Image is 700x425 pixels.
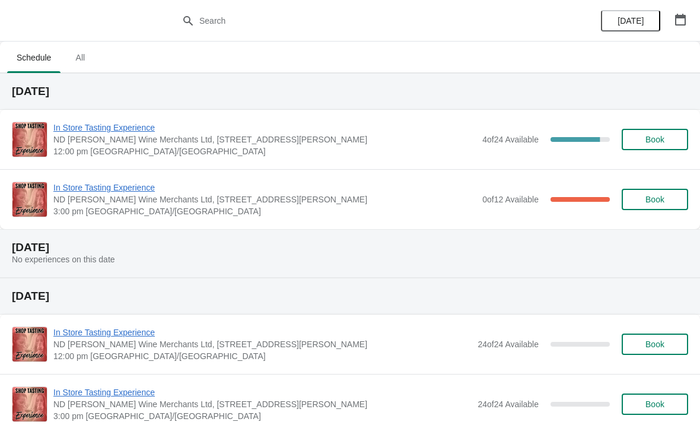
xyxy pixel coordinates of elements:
span: ND [PERSON_NAME] Wine Merchants Ltd, [STREET_ADDRESS][PERSON_NAME] [53,194,476,205]
span: Book [645,399,664,409]
span: No experiences on this date [12,255,115,264]
span: [DATE] [618,16,644,26]
input: Search [199,10,525,31]
img: In Store Tasting Experience | ND John Wine Merchants Ltd, 90 Walter Road, Swansea SA1 4QF, UK | 1... [12,122,47,157]
button: Book [622,129,688,150]
span: Book [645,135,664,144]
span: 3:00 pm [GEOGRAPHIC_DATA]/[GEOGRAPHIC_DATA] [53,205,476,217]
span: In Store Tasting Experience [53,326,472,338]
span: ND [PERSON_NAME] Wine Merchants Ltd, [STREET_ADDRESS][PERSON_NAME] [53,338,472,350]
span: 24 of 24 Available [478,399,539,409]
span: ND [PERSON_NAME] Wine Merchants Ltd, [STREET_ADDRESS][PERSON_NAME] [53,134,476,145]
span: Book [645,195,664,204]
span: All [65,47,95,68]
button: Book [622,334,688,355]
span: In Store Tasting Experience [53,182,476,194]
span: Book [645,340,664,349]
span: 24 of 24 Available [478,340,539,349]
h2: [DATE] [12,242,688,253]
span: 4 of 24 Available [482,135,539,144]
span: 12:00 pm [GEOGRAPHIC_DATA]/[GEOGRAPHIC_DATA] [53,350,472,362]
span: In Store Tasting Experience [53,122,476,134]
img: In Store Tasting Experience | ND John Wine Merchants Ltd, 90 Walter Road, Swansea SA1 4QF, UK | 1... [12,327,47,361]
img: In Store Tasting Experience | ND John Wine Merchants Ltd, 90 Walter Road, Swansea SA1 4QF, UK | 3... [12,387,47,421]
span: 12:00 pm [GEOGRAPHIC_DATA]/[GEOGRAPHIC_DATA] [53,145,476,157]
h2: [DATE] [12,85,688,97]
img: In Store Tasting Experience | ND John Wine Merchants Ltd, 90 Walter Road, Swansea SA1 4QF, UK | 3... [12,182,47,217]
button: Book [622,394,688,415]
h2: [DATE] [12,290,688,302]
button: Book [622,189,688,210]
button: [DATE] [601,10,660,31]
span: 0 of 12 Available [482,195,539,204]
span: In Store Tasting Experience [53,386,472,398]
span: Schedule [7,47,61,68]
span: ND [PERSON_NAME] Wine Merchants Ltd, [STREET_ADDRESS][PERSON_NAME] [53,398,472,410]
span: 3:00 pm [GEOGRAPHIC_DATA]/[GEOGRAPHIC_DATA] [53,410,472,422]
